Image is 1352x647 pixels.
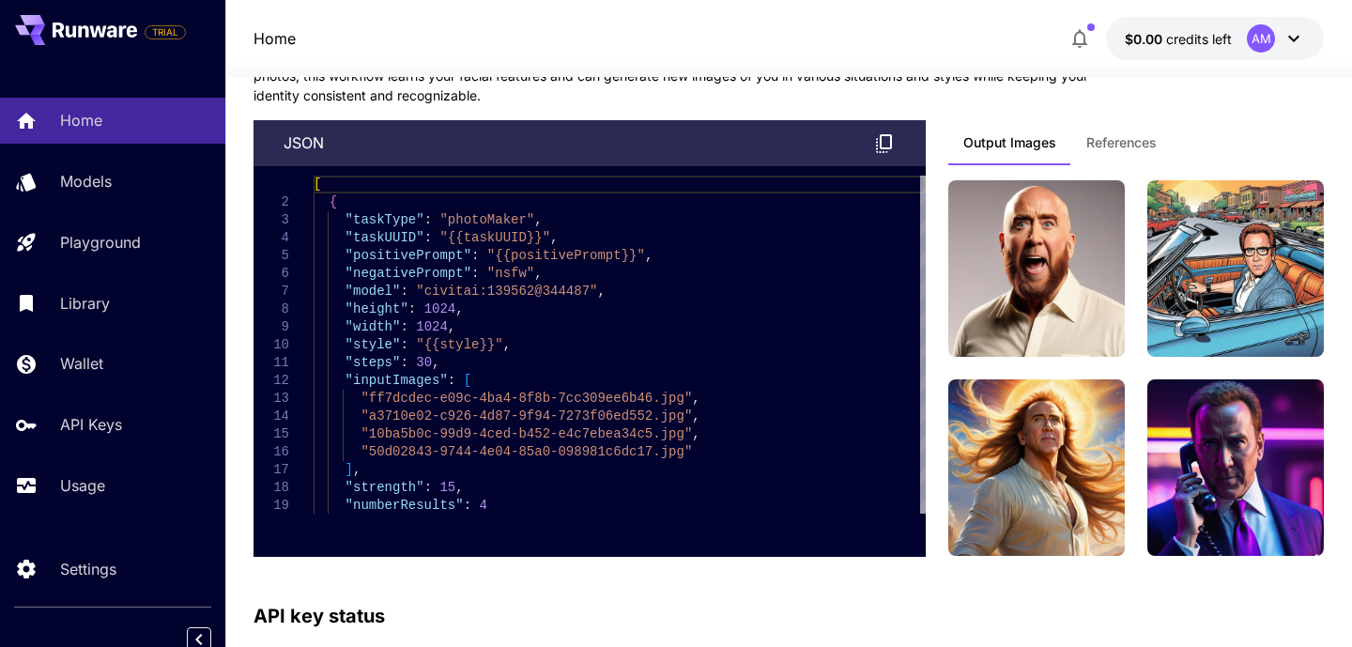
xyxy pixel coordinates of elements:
span: , [692,426,699,441]
div: 7 [253,283,289,300]
div: 1 [253,176,289,193]
span: "nsfw" [487,266,534,281]
span: "width" [346,319,401,334]
span: Add your payment card to enable full platform functionality. [145,21,186,43]
span: : [400,355,407,370]
span: : [471,266,479,281]
div: 4 [253,229,289,247]
p: Settings [60,558,116,580]
div: 8 [253,300,289,318]
span: [ [464,373,471,388]
div: 18 [253,479,289,497]
span: : [408,301,416,316]
span: "taskUUID" [346,230,424,245]
img: man rwre long hair, enjoying sun and wind [948,180,1125,357]
p: Usage [60,474,105,497]
span: "a3710e02-c926-4d87-9f94-7273f06ed552.jpg" [361,408,692,424]
div: 13 [253,390,289,408]
span: : [464,498,471,513]
span: "50d02843-9744-4e04-85a0-098981c6dc17.jpg" [361,444,692,459]
span: , [534,212,542,227]
span: "{{taskUUID}}" [439,230,550,245]
p: Playground [60,231,141,254]
span: , [692,391,699,406]
p: API Keys [60,413,122,436]
span: TRIAL [146,25,185,39]
span: , [448,319,455,334]
p: Library [60,292,110,315]
span: , [550,230,558,245]
span: , [432,355,439,370]
span: : [424,480,432,495]
div: $0.00 [1125,29,1232,49]
span: "strength" [346,480,424,495]
span: , [692,408,699,424]
span: 1024 [416,319,448,334]
span: 1024 [424,301,456,316]
span: 15 [439,480,455,495]
span: "positivePrompt" [346,248,471,263]
span: : [424,230,432,245]
span: $0.00 [1125,31,1166,47]
p: API key status [253,602,385,630]
div: 11 [253,354,289,372]
div: 2 [253,193,289,211]
div: 5 [253,247,289,265]
button: $0.00AM [1106,17,1324,60]
img: man rwre long hair, enjoying sun and wind` - Style: `Fantasy art [948,379,1125,556]
span: 4 [479,498,486,513]
p: Models [60,170,112,193]
span: "10ba5b0c-99d9-4ced-b452-e4c7ebea34c5.jpg" [361,426,692,441]
span: , [597,284,605,299]
span: "civitai:139562@344487" [416,284,597,299]
span: , [645,248,653,263]
span: "negativePrompt" [346,266,471,281]
span: "height" [346,301,408,316]
span: "steps" [346,355,401,370]
p: json [284,131,324,154]
iframe: Chat Widget [1258,557,1352,647]
span: , [455,480,463,495]
a: Home [253,27,296,50]
div: 10 [253,336,289,354]
span: ] [346,462,353,477]
img: man rwre in a convertible car [1147,180,1324,357]
span: 30 [416,355,432,370]
span: : [448,373,455,388]
div: 3 [253,211,289,229]
div: 9 [253,318,289,336]
span: , [534,266,542,281]
span: , [353,462,361,477]
span: : [400,284,407,299]
span: : [400,337,407,352]
p: Home [60,109,102,131]
span: "ff7dcdec-e09c-4ba4-8f8b-7cc309ee6b46.jpg" [361,391,692,406]
div: 12 [253,372,289,390]
div: 14 [253,408,289,425]
span: "model" [346,284,401,299]
div: 17 [253,461,289,479]
span: "numberResults" [346,498,464,513]
span: : [400,319,407,334]
div: AM [1247,24,1275,53]
div: 19 [253,497,289,515]
img: closeup man rwre on the phone, wearing a suit [1147,379,1324,556]
span: { [330,194,337,209]
span: References [1086,134,1157,151]
div: 16 [253,443,289,461]
span: "{{positivePrompt}}" [487,248,645,263]
span: , [503,337,511,352]
span: "inputImages" [346,373,448,388]
span: "photoMaker" [439,212,534,227]
span: , [455,301,463,316]
p: Wallet [60,352,103,375]
span: Output Images [963,134,1056,151]
span: "{{style}}" [416,337,502,352]
div: 6 [253,265,289,283]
